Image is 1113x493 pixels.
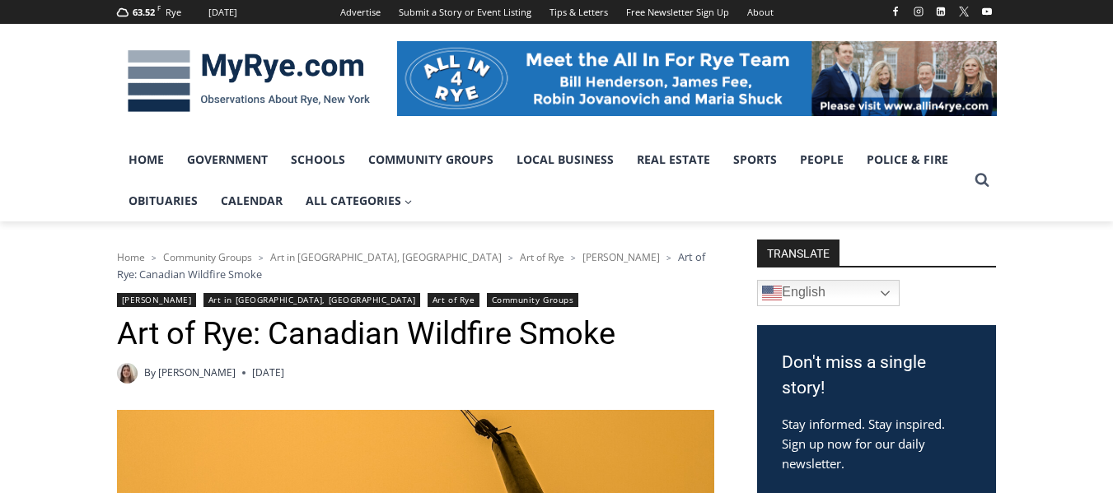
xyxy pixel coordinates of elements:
[520,250,564,264] a: Art of Rye
[163,250,252,264] a: Community Groups
[294,180,424,221] a: All Categories
[259,252,264,263] span: >
[117,139,175,180] a: Home
[782,350,971,402] h3: Don't miss a single story!
[977,2,997,21] a: YouTube
[357,139,505,180] a: Community Groups
[117,293,197,307] a: [PERSON_NAME]
[666,252,671,263] span: >
[397,41,997,115] img: All in for Rye
[967,165,997,195] button: View Search Form
[133,6,155,18] span: 63.52
[117,363,138,384] img: (PHOTO: MyRye.com intern Amélie Coghlan, 2025. Contributed.)
[270,250,502,264] a: Art in [GEOGRAPHIC_DATA], [GEOGRAPHIC_DATA]
[505,139,625,180] a: Local Business
[117,250,145,264] a: Home
[855,139,960,180] a: Police & Fire
[117,180,209,221] a: Obituaries
[886,2,905,21] a: Facebook
[175,139,279,180] a: Government
[117,249,714,282] nav: Breadcrumbs
[757,280,900,306] a: English
[144,365,156,380] span: By
[582,250,660,264] a: [PERSON_NAME]
[625,139,722,180] a: Real Estate
[203,293,421,307] a: Art in [GEOGRAPHIC_DATA], [GEOGRAPHIC_DATA]
[152,252,157,263] span: >
[954,2,974,21] a: X
[487,293,578,307] a: Community Groups
[788,139,855,180] a: People
[508,252,513,263] span: >
[209,180,294,221] a: Calendar
[931,2,951,21] a: Linkedin
[157,3,161,12] span: F
[279,139,357,180] a: Schools
[428,293,479,307] a: Art of Rye
[757,240,839,266] strong: TRANSLATE
[782,414,971,473] p: Stay informed. Stay inspired. Sign up now for our daily newsletter.
[722,139,788,180] a: Sports
[166,5,181,20] div: Rye
[117,363,138,384] a: Author image
[117,249,705,281] span: Art of Rye: Canadian Wildfire Smoke
[208,5,237,20] div: [DATE]
[571,252,576,263] span: >
[762,283,782,303] img: en
[909,2,928,21] a: Instagram
[117,315,714,353] h1: Art of Rye: Canadian Wildfire Smoke
[117,39,381,124] img: MyRye.com
[306,192,413,210] span: All Categories
[252,365,284,380] time: [DATE]
[158,365,236,379] a: [PERSON_NAME]
[117,139,967,222] nav: Primary Navigation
